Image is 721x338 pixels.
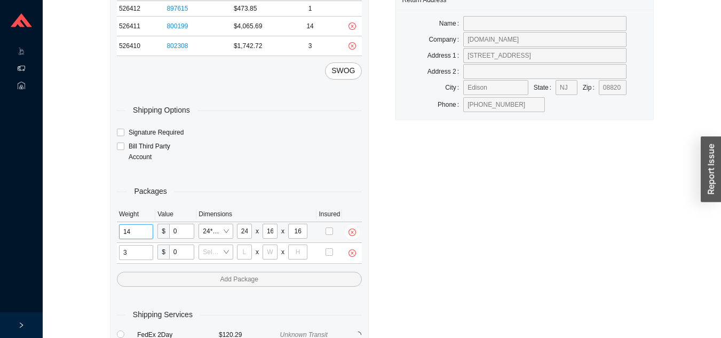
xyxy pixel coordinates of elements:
[263,224,278,239] input: W
[117,17,164,36] td: 526411
[157,224,169,239] span: $
[445,80,463,95] label: City
[331,65,355,77] span: SWOG
[263,245,278,260] input: W
[345,249,360,257] span: close-circle
[283,17,337,36] td: 14
[439,16,463,31] label: Name
[167,22,188,30] a: 800199
[345,229,360,236] span: close-circle
[288,245,307,260] input: H
[345,22,360,30] span: close-circle
[345,42,360,50] span: close-circle
[325,62,361,80] button: SWOG
[167,42,188,50] a: 802308
[117,1,164,17] td: 526412
[534,80,556,95] label: State
[125,104,197,116] span: Shipping Options
[237,245,252,260] input: L
[427,64,463,79] label: Address 2
[196,207,316,222] th: Dimensions
[316,207,342,222] th: Insured
[18,322,25,328] span: right
[124,141,195,162] span: Bill Third Party Account
[126,185,174,198] span: Packages
[155,207,196,222] th: Value
[232,17,283,36] td: $4,065.69
[281,247,284,257] div: x
[283,36,337,56] td: 3
[232,1,283,17] td: $473.85
[232,36,283,56] td: $1,742.72
[345,38,360,53] button: close-circle
[157,245,169,260] span: $
[345,225,360,240] button: close-circle
[283,1,337,17] td: 1
[124,127,188,138] span: Signature Required
[288,224,307,239] input: H
[256,247,259,257] div: x
[429,32,463,47] label: Company
[125,309,200,321] span: Shipping Services
[583,80,599,95] label: Zip
[355,332,361,338] span: loading
[427,48,463,63] label: Address 1
[438,97,463,112] label: Phone
[117,207,155,222] th: Weight
[167,5,188,12] a: 897615
[345,246,360,261] button: close-circle
[117,36,164,56] td: 526410
[281,226,284,237] div: x
[237,224,252,239] input: L
[256,226,259,237] div: x
[345,19,360,34] button: close-circle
